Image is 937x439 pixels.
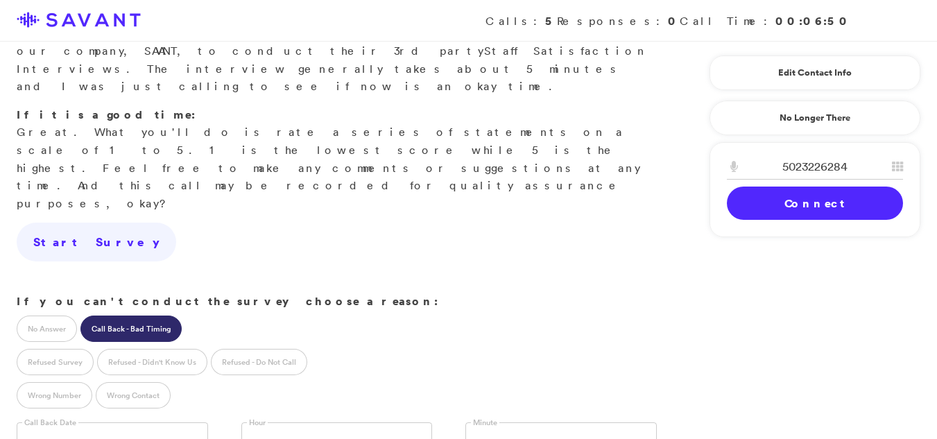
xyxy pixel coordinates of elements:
[471,418,499,428] label: Minute
[17,293,438,309] strong: If you can't conduct the survey choose a reason:
[247,418,268,428] label: Hour
[17,106,657,213] p: Great. What you'll do is rate a series of statements on a scale of 1 to 5. 1 is the lowest score ...
[710,101,920,135] a: No Longer There
[17,107,196,122] strong: If it is a good time:
[96,382,171,408] label: Wrong Contact
[727,187,903,220] a: Connect
[17,223,176,261] a: Start Survey
[545,13,557,28] strong: 5
[727,62,903,84] a: Edit Contact Info
[211,349,307,375] label: Refused - Do Not Call
[97,349,207,375] label: Refused - Didn't Know Us
[17,7,657,96] p: Hi , my name is [PERSON_NAME]. uses our company, SAVANT, to conduct their 3rd party s. The interv...
[668,13,680,28] strong: 0
[17,349,94,375] label: Refused Survey
[17,382,92,408] label: Wrong Number
[22,418,78,428] label: Call Back Date
[17,44,646,76] span: Staff Satisfaction Interview
[17,316,77,342] label: No Answer
[775,13,851,28] strong: 00:06:50
[80,316,182,342] label: Call Back - Bad Timing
